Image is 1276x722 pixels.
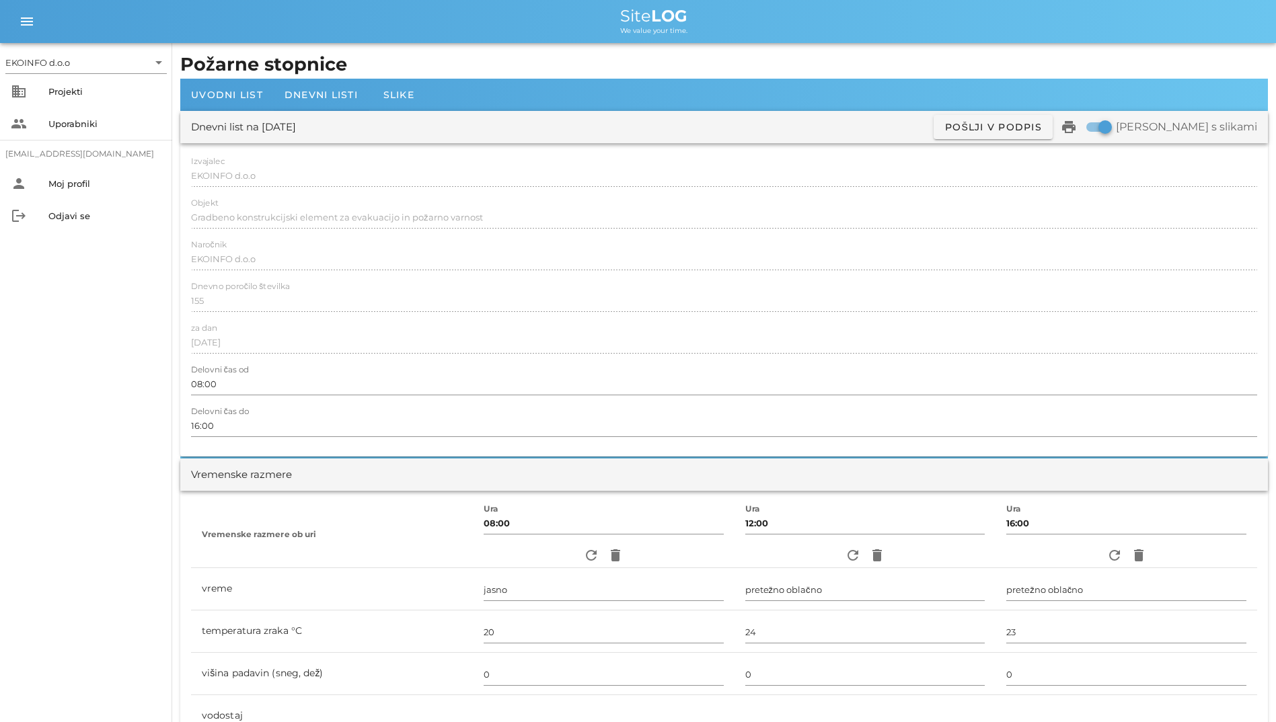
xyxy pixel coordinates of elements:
label: Delovni čas od [191,365,249,375]
b: LOG [651,6,687,26]
label: za dan [191,323,217,333]
i: menu [19,13,35,30]
div: Uporabniki [48,118,161,129]
span: Slike [383,89,414,101]
i: print [1061,119,1077,135]
i: delete [1131,547,1147,563]
i: person [11,175,27,192]
label: Ura [1006,504,1021,514]
span: Uvodni list [191,89,263,101]
i: business [11,83,27,99]
label: Objekt [191,198,219,208]
div: EKOINFO d.o.o [5,56,70,69]
span: Pošlji v podpis [944,121,1042,133]
iframe: Chat Widget [1209,657,1276,722]
td: temperatura zraka °C [191,610,473,653]
label: Ura [745,504,760,514]
label: Dnevno poročilo številka [191,282,290,292]
button: Pošlji v podpis [934,115,1053,139]
span: Dnevni listi [285,89,358,101]
i: delete [869,547,885,563]
label: Naročnik [191,240,227,250]
h1: Požarne stopnice [180,51,1268,79]
i: arrow_drop_down [151,54,167,71]
label: Delovni čas do [191,407,249,417]
div: EKOINFO d.o.o [5,52,167,73]
span: Site [620,6,687,26]
div: Projekti [48,86,161,97]
i: people [11,116,27,132]
div: Pripomoček za klepet [1209,657,1276,722]
i: delete [607,547,624,563]
div: Moj profil [48,178,161,189]
label: [PERSON_NAME] s slikami [1116,120,1257,134]
td: vreme [191,568,473,610]
label: Izvajalec [191,157,225,167]
i: refresh [1106,547,1123,563]
i: refresh [583,547,599,563]
div: Vremenske razmere [191,467,292,483]
i: logout [11,208,27,224]
div: Odjavi se [48,210,161,221]
td: višina padavin (sneg, dež) [191,653,473,695]
span: We value your time. [620,26,687,35]
i: refresh [845,547,861,563]
th: Vremenske razmere ob uri [191,502,473,568]
label: Ura [484,504,498,514]
div: Dnevni list na [DATE] [191,120,296,135]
